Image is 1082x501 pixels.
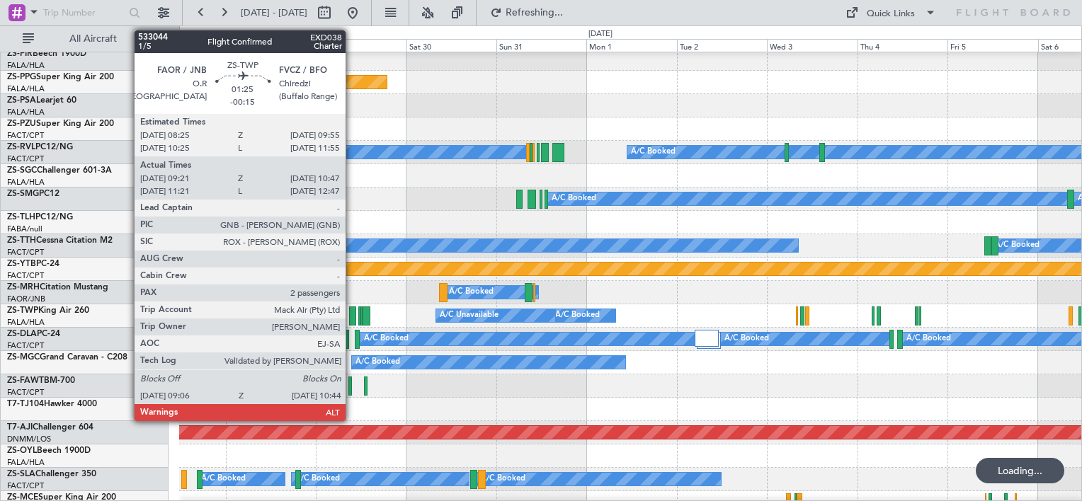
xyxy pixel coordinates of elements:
div: A/C Booked [724,328,769,350]
a: FACT/CPT [7,154,44,164]
div: A/C Booked [481,468,525,490]
div: A/C Booked [906,328,951,350]
a: ZS-TTHCessna Citation M2 [7,236,113,245]
div: Sat 30 [406,39,496,52]
div: A/C Booked [355,352,400,373]
span: ZS-OYL [7,447,37,455]
div: Wed 27 [135,39,225,52]
input: Trip Number [43,2,125,23]
span: ZS-PZU [7,120,36,128]
a: ZS-OYLBeech 1900D [7,447,91,455]
div: A/C Booked [295,468,340,490]
button: Quick Links [838,1,943,24]
div: Fri 29 [316,39,406,52]
a: ZS-SMGPC12 [7,190,59,198]
a: T7-TJ104Hawker 4000 [7,400,97,408]
div: A/C Booked [555,305,600,326]
div: Sun 31 [496,39,586,52]
div: Fri 5 [947,39,1037,52]
a: FALA/HLA [7,457,45,468]
div: [DATE] [588,28,613,40]
a: ZS-PZUSuper King Air 200 [7,120,114,128]
span: All Aircraft [37,34,149,44]
a: FACT/CPT [7,387,44,398]
div: Mon 1 [586,39,676,52]
a: ZS-PIRBeech 1900D [7,50,86,58]
div: Thu 4 [858,39,947,52]
div: Quick Links [867,7,915,21]
div: A/C Booked [449,282,494,303]
div: A/C Booked [364,328,409,350]
span: ZS-MGC [7,353,40,362]
span: ZS-TTH [7,236,36,245]
div: A/C Booked [995,235,1040,256]
a: FACT/CPT [7,340,44,351]
a: ZS-RVLPC12/NG [7,143,73,151]
a: FACT/CPT [7,247,44,258]
div: Tue 2 [677,39,767,52]
a: ZS-PSALearjet 60 [7,96,76,105]
a: FABA/null [7,224,42,234]
span: ZS-YTB [7,260,36,268]
a: FALA/HLA [7,83,45,94]
div: Wed 3 [767,39,857,52]
a: FALA/HLA [7,107,45,117]
span: ZS-PIR [7,50,33,58]
div: A/C Booked [268,142,313,163]
a: ZS-FAWTBM-700 [7,376,75,385]
button: Refreshing... [484,1,569,24]
span: ZS-SGC [7,166,37,175]
a: ZS-TLHPC12/NG [7,213,73,221]
span: ZS-FAW [7,376,39,385]
span: ZS-TLH [7,213,35,221]
button: All Aircraft [16,28,154,50]
a: ZS-PPGSuper King Air 200 [7,73,114,81]
a: ZS-DLAPC-24 [7,330,60,338]
span: ZS-SMG [7,190,39,198]
span: T7-AJI [7,423,33,432]
a: ZS-SGCChallenger 601-3A [7,166,112,175]
span: ZS-PSA [7,96,36,105]
span: ZS-TWP [7,306,38,315]
div: A/C Booked [552,188,596,209]
div: Loading... [976,458,1064,483]
div: Thu 28 [226,39,316,52]
span: ZS-MRH [7,283,40,292]
a: FALA/HLA [7,60,45,71]
span: ZS-SLA [7,470,35,478]
a: FALA/HLA [7,177,45,188]
div: A/C Booked [631,142,676,163]
a: ZS-MRHCitation Mustang [7,283,108,292]
div: A/C Booked [201,468,246,490]
span: ZS-PPG [7,73,36,81]
a: FACT/CPT [7,480,44,491]
a: ZS-MGCGrand Caravan - C208 [7,353,127,362]
div: A/C Unavailable [440,305,499,326]
span: [DATE] - [DATE] [241,6,307,19]
a: T7-AJIChallenger 604 [7,423,93,432]
span: Refreshing... [505,8,564,18]
span: T7-TJ104 [7,400,44,408]
a: FACT/CPT [7,130,44,141]
span: ZS-RVL [7,143,35,151]
a: FACT/CPT [7,270,44,281]
div: [DATE] [182,28,206,40]
span: ZS-DLA [7,330,37,338]
a: ZS-SLAChallenger 350 [7,470,96,478]
a: ZS-YTBPC-24 [7,260,59,268]
a: FAOR/JNB [7,294,45,304]
a: FALA/HLA [7,317,45,328]
a: ZS-TWPKing Air 260 [7,306,89,315]
a: DNMM/LOS [7,434,51,444]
